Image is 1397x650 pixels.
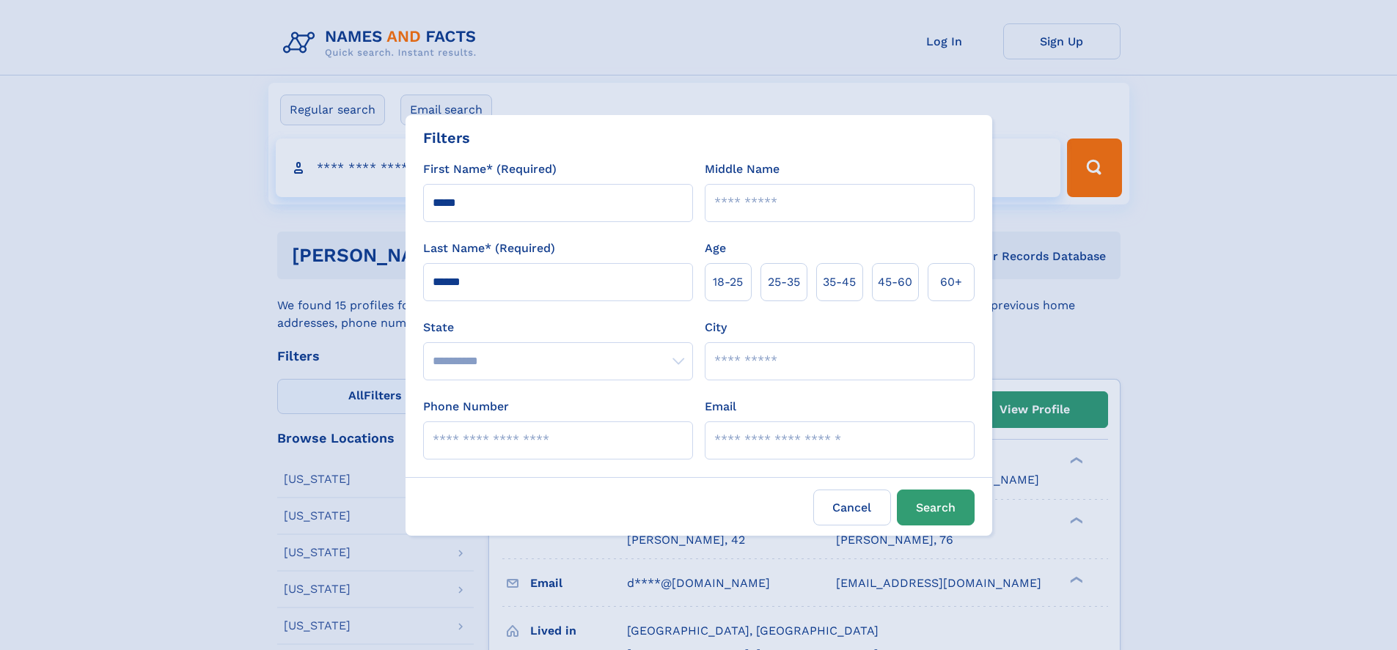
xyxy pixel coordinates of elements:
[878,273,912,291] span: 45‑60
[705,160,780,178] label: Middle Name
[423,127,470,149] div: Filters
[823,273,856,291] span: 35‑45
[705,240,726,257] label: Age
[897,490,975,525] button: Search
[705,319,727,336] label: City
[813,490,891,525] label: Cancel
[705,398,736,416] label: Email
[768,273,800,291] span: 25‑35
[423,240,555,257] label: Last Name* (Required)
[940,273,962,291] span: 60+
[423,319,693,336] label: State
[423,398,509,416] label: Phone Number
[423,160,557,178] label: First Name* (Required)
[713,273,743,291] span: 18‑25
